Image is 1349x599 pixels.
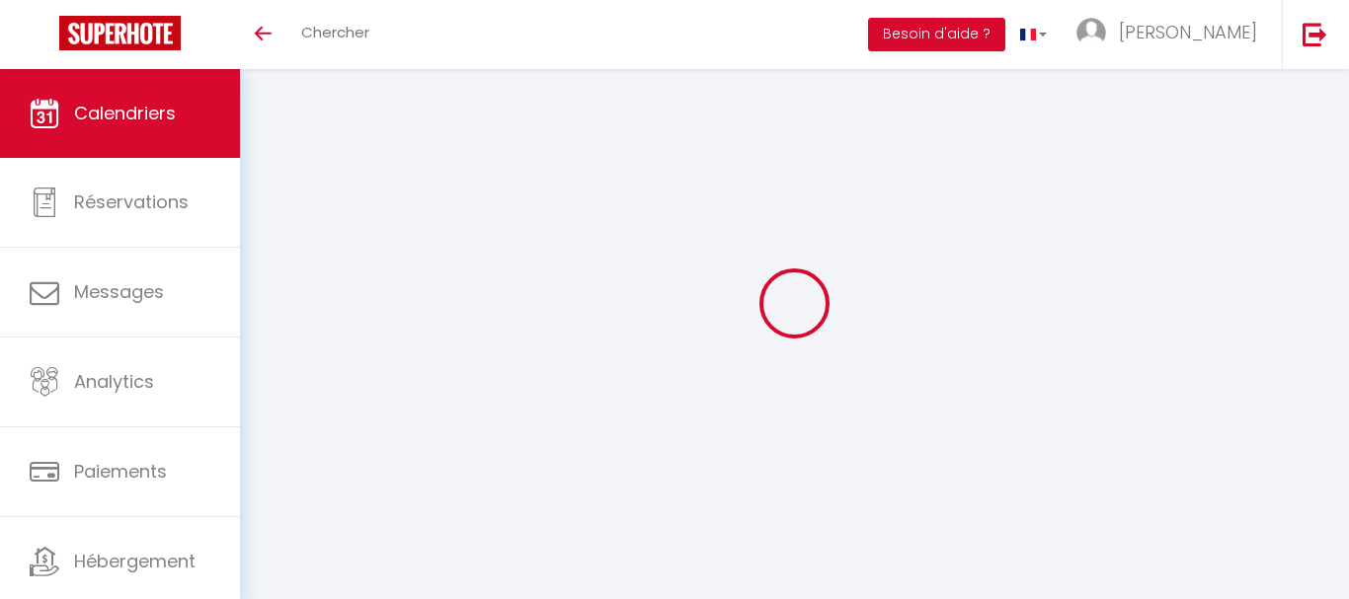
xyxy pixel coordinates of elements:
[868,18,1005,51] button: Besoin d'aide ?
[74,279,164,304] span: Messages
[1119,20,1257,44] span: [PERSON_NAME]
[74,101,176,125] span: Calendriers
[74,189,189,214] span: Réservations
[1076,18,1106,47] img: ...
[59,16,181,50] img: Super Booking
[1303,22,1327,46] img: logout
[301,22,369,42] span: Chercher
[74,369,154,394] span: Analytics
[74,459,167,484] span: Paiements
[74,549,196,573] span: Hébergement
